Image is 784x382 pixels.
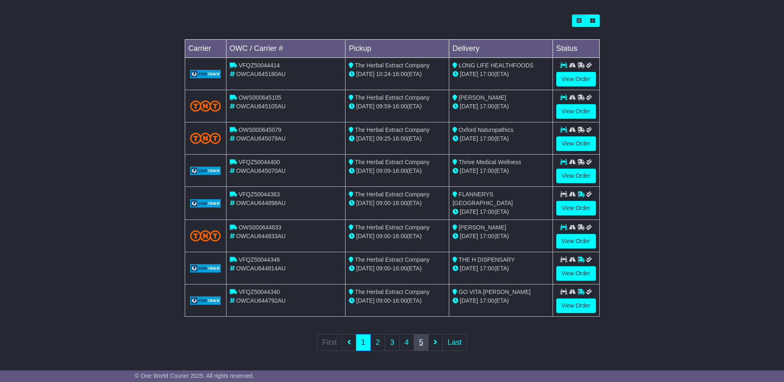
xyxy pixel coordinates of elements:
[393,71,407,77] span: 16:00
[356,103,374,110] span: [DATE]
[238,191,280,198] span: VFQZ50044363
[356,334,371,351] a: 1
[480,297,494,304] span: 17:00
[355,62,430,69] span: The Herbal Extract Company
[349,232,446,241] div: - (ETA)
[480,167,494,174] span: 17:00
[480,135,494,142] span: 17:00
[556,266,596,281] a: View Order
[135,372,254,379] span: © One World Courier 2025. All rights reserved.
[393,233,407,239] span: 16:00
[349,296,446,305] div: - (ETA)
[453,70,549,79] div: (ETA)
[480,233,494,239] span: 17:00
[556,136,596,151] a: View Order
[459,159,521,165] span: Thrive Medical Wellness
[393,103,407,110] span: 16:00
[460,297,478,304] span: [DATE]
[453,134,549,143] div: (ETA)
[453,208,549,216] div: (ETA)
[190,70,221,78] img: GetCarrierServiceLogo
[453,296,549,305] div: (ETA)
[556,104,596,119] a: View Order
[460,103,478,110] span: [DATE]
[349,167,446,175] div: - (ETA)
[236,71,286,77] span: OWCAU645180AU
[460,167,478,174] span: [DATE]
[385,334,400,351] a: 3
[185,40,226,58] td: Carrier
[414,334,429,351] a: 5
[376,103,391,110] span: 09:59
[376,71,391,77] span: 10:24
[190,167,221,175] img: GetCarrierServiceLogo
[459,256,515,263] span: THE H DISPENSARY
[236,167,286,174] span: OWCAU645070AU
[393,265,407,272] span: 16:00
[556,72,596,86] a: View Order
[190,199,221,208] img: GetCarrierServiceLogo
[190,296,221,305] img: GetCarrierServiceLogo
[376,265,391,272] span: 09:00
[236,297,286,304] span: OWCAU644792AU
[238,256,280,263] span: VFQZ50044346
[236,135,286,142] span: OWCAU645079AU
[460,208,478,215] span: [DATE]
[349,70,446,79] div: - (ETA)
[356,265,374,272] span: [DATE]
[238,159,280,165] span: VFQZ50044400
[236,103,286,110] span: OWCAU645105AU
[480,71,494,77] span: 17:00
[459,94,506,101] span: [PERSON_NAME]
[453,191,513,206] span: FLANNERYS [GEOGRAPHIC_DATA]
[238,62,280,69] span: VFQZ50044414
[356,71,374,77] span: [DATE]
[349,264,446,273] div: - (ETA)
[376,297,391,304] span: 09:00
[236,265,286,272] span: OWCAU644814AU
[355,289,430,295] span: The Herbal Extract Company
[370,334,385,351] a: 2
[459,289,531,295] span: GO VITA [PERSON_NAME]
[190,230,221,241] img: TNT_Domestic.png
[460,265,478,272] span: [DATE]
[349,199,446,208] div: - (ETA)
[453,264,549,273] div: (ETA)
[556,234,596,248] a: View Order
[238,224,281,231] span: OWS000644833
[556,201,596,215] a: View Order
[460,233,478,239] span: [DATE]
[236,233,286,239] span: OWCAU644833AU
[393,135,407,142] span: 16:00
[355,224,430,231] span: The Herbal Extract Company
[349,102,446,111] div: - (ETA)
[355,256,430,263] span: The Herbal Extract Company
[355,159,430,165] span: The Herbal Extract Company
[556,298,596,313] a: View Order
[356,135,374,142] span: [DATE]
[442,334,467,351] a: Last
[190,264,221,272] img: GetCarrierServiceLogo
[355,127,430,133] span: The Herbal Extract Company
[393,200,407,206] span: 16:00
[355,94,430,101] span: The Herbal Extract Company
[355,191,430,198] span: The Herbal Extract Company
[376,200,391,206] span: 09:00
[459,127,513,133] span: Oxford Naturopathics
[349,134,446,143] div: - (ETA)
[376,233,391,239] span: 09:00
[356,167,374,174] span: [DATE]
[453,102,549,111] div: (ETA)
[356,297,374,304] span: [DATE]
[480,208,494,215] span: 17:00
[376,167,391,174] span: 09:09
[236,200,286,206] span: OWCAU644898AU
[460,71,478,77] span: [DATE]
[238,127,281,133] span: OWS000645079
[480,265,494,272] span: 17:00
[238,94,281,101] span: OWS000645105
[238,289,280,295] span: VFQZ50044340
[356,200,374,206] span: [DATE]
[459,62,534,69] span: LONG LIFE HEALTHFOODS
[393,297,407,304] span: 16:00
